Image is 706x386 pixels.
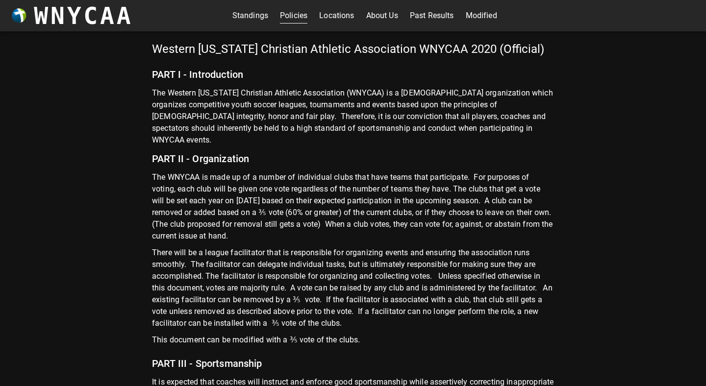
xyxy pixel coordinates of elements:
[152,62,554,87] h6: PART I - Introduction
[152,146,554,171] h6: PART II - Organization
[34,2,133,29] h3: WNYCAA
[152,171,554,247] p: The WNYCAA is made up of a number of individual clubs that have teams that participate. For purpo...
[319,8,354,24] a: Locations
[410,8,454,24] a: Past Results
[152,41,554,62] h5: Western [US_STATE] Christian Athletic Association WNYCAA 2020 (Official)
[152,334,554,351] p: This document can be modified with a ⅗ vote of the clubs.
[152,247,554,334] p: There will be a league facilitator that is responsible for organizing events and ensuring the ass...
[12,8,26,23] img: wnycaaBall.png
[366,8,398,24] a: About Us
[466,8,497,24] a: Modified
[232,8,268,24] a: Standings
[280,8,307,24] a: Policies
[152,351,554,376] h6: PART III - Sportsmanship
[152,87,554,146] p: The Western [US_STATE] Christian Athletic Association (WNYCAA) is a [DEMOGRAPHIC_DATA] organizati...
